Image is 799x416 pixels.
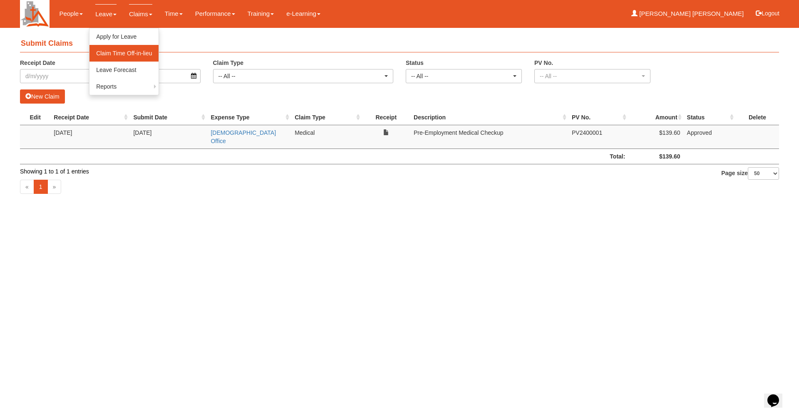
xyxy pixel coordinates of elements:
button: -- All -- [213,69,394,83]
th: Claim Type : activate to sort column ascending [291,110,362,125]
td: Approved [684,125,736,149]
a: Training [248,4,274,23]
div: -- All -- [540,72,640,80]
th: Expense Type : activate to sort column ascending [207,110,291,125]
a: Performance [195,4,235,23]
a: New Claim [20,89,65,104]
a: [PERSON_NAME] [PERSON_NAME] [631,4,744,23]
th: Receipt [362,110,410,125]
label: Page size [721,167,779,180]
a: Claims [129,4,152,24]
a: Reports [89,78,159,95]
th: Description : activate to sort column ascending [410,110,568,125]
a: [DEMOGRAPHIC_DATA] Office [211,129,276,144]
a: 1 [34,180,48,194]
div: -- All -- [218,72,383,80]
h4: Submit Claims [20,35,779,52]
label: Claim Type [213,59,244,67]
button: Logout [750,3,785,23]
td: [DATE] [50,125,130,149]
b: Total: [610,153,625,160]
a: Leave Forecast [89,62,159,78]
label: Receipt Date [20,59,55,67]
th: Edit [20,110,50,125]
b: $139.60 [659,153,680,160]
a: People [59,4,83,23]
div: -- All -- [411,72,511,80]
td: Pre-Employment Medical Checkup [410,125,568,149]
label: PV No. [534,59,553,67]
button: -- All -- [534,69,650,83]
a: » [47,180,62,194]
a: Apply for Leave [89,28,159,45]
td: Medical [291,125,362,149]
button: -- All -- [406,69,522,83]
td: $139.60 [628,125,683,149]
a: Time [165,4,183,23]
th: Receipt Date : activate to sort column ascending [50,110,130,125]
th: Status : activate to sort column ascending [684,110,736,125]
a: e-Learning [286,4,320,23]
th: Submit Date : activate to sort column ascending [130,110,207,125]
a: « [20,180,34,194]
iframe: chat widget [764,383,791,408]
a: Leave [95,4,117,24]
td: [DATE] [130,125,207,149]
label: Status [406,59,424,67]
a: Claim Time Off-in-lieu [89,45,159,62]
input: d/m/yyyy [20,69,106,83]
th: Amount : activate to sort column ascending [628,110,683,125]
th: Delete [736,110,779,125]
th: PV No. : activate to sort column ascending [568,110,628,125]
td: PV2400001 [568,125,628,149]
select: Page size [748,167,779,180]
